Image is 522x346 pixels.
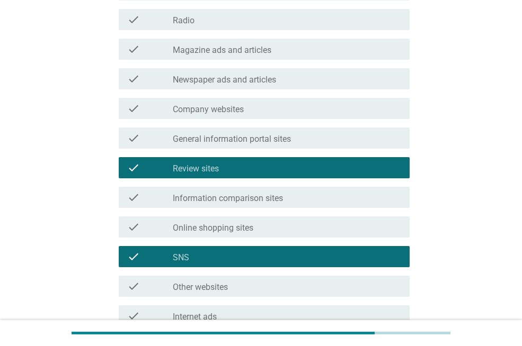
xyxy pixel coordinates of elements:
label: Company websites [173,104,244,115]
label: Review sites [173,163,219,174]
label: Information comparison sites [173,193,283,204]
label: Newspaper ads and articles [173,75,276,85]
i: check [127,191,140,204]
i: check [127,43,140,56]
i: check [127,13,140,26]
i: check [127,72,140,85]
label: Internet ads [173,312,217,322]
i: check [127,102,140,115]
label: SNS [173,252,189,263]
label: Online shopping sites [173,223,253,233]
i: check [127,280,140,293]
i: check [127,250,140,263]
i: check [127,309,140,322]
i: check [127,221,140,233]
i: check [127,161,140,174]
label: General information portal sites [173,134,291,144]
i: check [127,132,140,144]
label: Magazine ads and articles [173,45,271,56]
label: Radio [173,15,194,26]
label: Other websites [173,282,228,293]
